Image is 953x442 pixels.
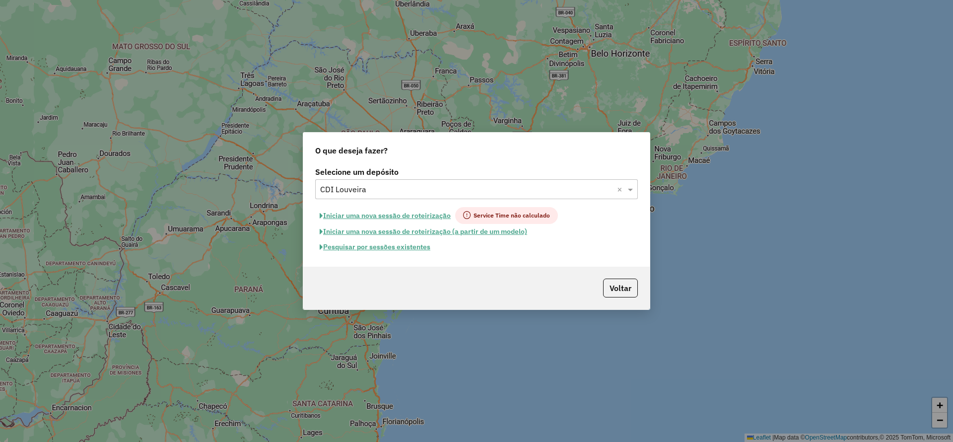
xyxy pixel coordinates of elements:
button: Iniciar uma nova sessão de roteirização [315,207,455,224]
span: O que deseja fazer? [315,145,388,156]
span: Service Time não calculado [455,207,558,224]
button: Voltar [603,279,638,297]
button: Pesquisar por sessões existentes [315,239,435,255]
span: Clear all [617,183,625,195]
button: Iniciar uma nova sessão de roteirização (a partir de um modelo) [315,224,532,239]
label: Selecione um depósito [315,166,638,178]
